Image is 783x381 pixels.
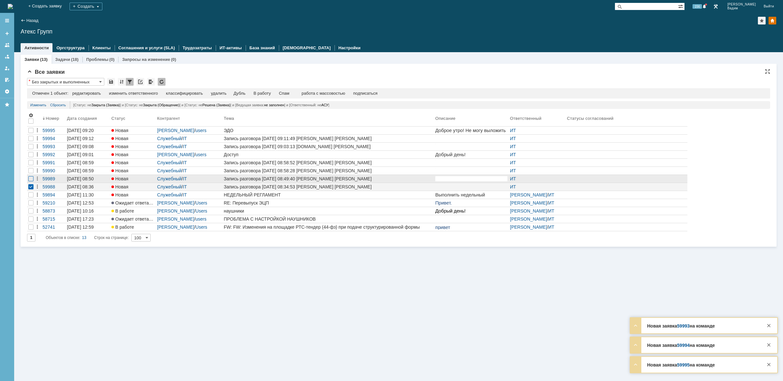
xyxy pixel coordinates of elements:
[18,17,71,22] span: Проверка :
[548,208,554,214] a: ИТ
[27,21,28,26] span: .
[548,192,554,197] a: ИТ
[143,103,180,107] span: Закрыта (Обращение)
[222,111,434,127] th: Тема
[66,135,110,142] a: [DATE] 09:12
[10,81,161,87] span: Заполняемость полей (смотрим на почте отчёт "Пустые поля AD")
[224,216,433,222] div: ПРОБЛЕМА С НАСТРОЙКОЙ НАУШНИКОВ
[157,144,182,149] a: Служебный
[769,17,776,24] div: Изменить домашнюю страницу
[20,15,25,21] span: @
[8,4,13,9] a: Перейти на домашнюю страницу
[253,91,271,96] div: В работу
[50,101,66,109] a: Сбросить
[66,167,110,175] a: [DATE] 08:59
[110,127,156,134] a: Новая
[111,160,128,165] span: Новая
[67,224,94,230] div: [DATE] 12:59
[67,168,94,173] div: [DATE] 08:59
[195,200,207,205] a: Users
[510,208,547,214] a: [PERSON_NAME]
[67,152,94,157] div: [DATE] 09:01
[195,224,207,230] a: Users
[111,168,128,173] span: Новая
[42,224,64,230] div: 52741
[10,106,165,111] span: Проверяем что все регламентные задания на серверах выполнялись
[42,192,64,197] div: 59894
[42,128,64,133] div: 59995
[29,63,77,83] b: Уважаемый клиент!
[41,215,66,223] a: 58715
[13,90,94,105] h3: Записан разговор от
[42,184,64,189] div: 59988
[10,62,181,72] span: - Не включена защита. Уровень постоянной защиты отличается от уровня, установленного администратором
[111,136,128,141] span: Новая
[35,46,71,51] a: 8 800555 55 22
[166,91,203,96] div: классифицировать
[110,175,156,183] a: Новая
[183,160,187,165] a: IT
[111,208,134,214] span: В работе
[24,57,39,62] a: Заявки
[157,224,194,230] a: [PERSON_NAME]
[510,160,516,165] a: ИТ
[195,216,206,222] a: users
[183,45,212,50] a: Трудозатраты
[67,216,94,222] div: [DATE] 17:23
[195,128,206,133] a: users
[13,119,93,126] p: Кто звонил:
[41,127,66,134] a: 59995
[41,175,66,183] a: 59989
[66,183,110,191] a: [DATE] 08:36
[48,46,71,51] span: 555 55 22
[224,128,433,133] div: ЭДО
[183,184,187,189] a: IT
[42,216,64,222] div: 58715
[677,343,690,348] a: 59994
[283,45,331,50] a: [DEMOGRAPHIC_DATA]
[17,98,91,103] span: Выполнение задач на серверах
[55,57,70,62] a: Задачи
[157,192,182,197] a: Служебный
[41,143,66,150] a: 59993
[222,151,434,158] a: Доступ
[250,45,275,50] a: База знаний
[727,6,756,10] span: Вадим
[71,57,79,62] div: (18)
[66,175,110,183] a: [DATE] 08:50
[70,3,102,10] div: Создать
[41,223,66,231] a: 52741
[353,91,378,96] div: подписаться
[693,4,702,9] span: 156
[110,191,156,199] a: Новая
[183,144,187,149] a: IT
[41,135,66,142] a: 59994
[40,57,47,62] div: (13)
[111,128,128,133] span: Новая
[41,167,66,175] a: 59990
[510,224,547,230] a: [PERSON_NAME]
[3,105,5,110] span: 1
[33,53,74,59] a: [DOMAIN_NAME]
[42,136,64,141] div: 59994
[264,103,284,107] span: не заполнен
[46,98,67,105] b: [DATE]
[66,207,110,215] a: [DATE] 10:16
[548,224,554,230] a: ИТ
[66,127,110,134] a: [DATE] 09:20
[224,200,433,205] div: RE: Перевыпуск ЭЦП
[171,57,176,62] div: (0)
[109,57,115,62] div: (0)
[67,136,94,141] div: [DATE] 09:12
[510,192,547,197] a: [PERSON_NAME]
[510,184,516,189] a: ИТ
[13,6,94,31] img: Electros logo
